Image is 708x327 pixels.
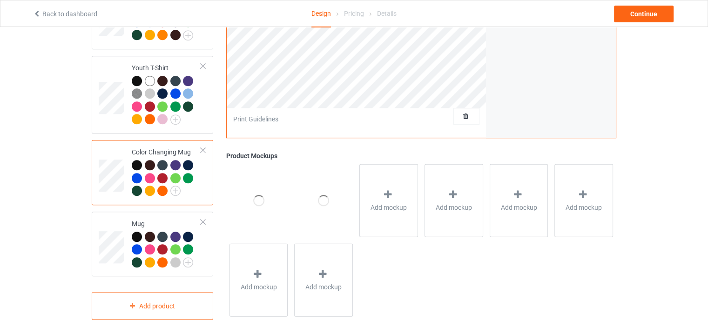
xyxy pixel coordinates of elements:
[377,0,397,27] div: Details
[294,243,353,316] div: Add mockup
[92,292,213,320] div: Add product
[229,243,288,316] div: Add mockup
[170,114,181,125] img: svg+xml;base64,PD94bWwgdmVyc2lvbj0iMS4wIiBlbmNvZGluZz0iVVRGLTgiPz4KPHN2ZyB3aWR0aD0iMjJweCIgaGVpZ2...
[436,202,472,212] span: Add mockup
[305,282,342,291] span: Add mockup
[33,10,97,18] a: Back to dashboard
[183,257,193,267] img: svg+xml;base64,PD94bWwgdmVyc2lvbj0iMS4wIiBlbmNvZGluZz0iVVRGLTgiPz4KPHN2ZyB3aWR0aD0iMjJweCIgaGVpZ2...
[554,164,613,237] div: Add mockup
[92,140,213,205] div: Color Changing Mug
[241,282,277,291] span: Add mockup
[371,202,407,212] span: Add mockup
[359,164,418,237] div: Add mockup
[233,114,278,124] div: Print Guidelines
[490,164,548,237] div: Add mockup
[614,6,674,22] div: Continue
[500,202,537,212] span: Add mockup
[92,212,213,277] div: Mug
[183,30,193,40] img: svg+xml;base64,PD94bWwgdmVyc2lvbj0iMS4wIiBlbmNvZGluZz0iVVRGLTgiPz4KPHN2ZyB3aWR0aD0iMjJweCIgaGVpZ2...
[170,186,181,196] img: svg+xml;base64,PD94bWwgdmVyc2lvbj0iMS4wIiBlbmNvZGluZz0iVVRGLTgiPz4KPHN2ZyB3aWR0aD0iMjJweCIgaGVpZ2...
[132,88,142,99] img: heather_texture.png
[344,0,364,27] div: Pricing
[226,151,616,160] div: Product Mockups
[132,63,201,124] div: Youth T-Shirt
[566,202,602,212] span: Add mockup
[92,56,213,133] div: Youth T-Shirt
[132,147,201,195] div: Color Changing Mug
[425,164,483,237] div: Add mockup
[132,219,201,267] div: Mug
[311,0,331,27] div: Design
